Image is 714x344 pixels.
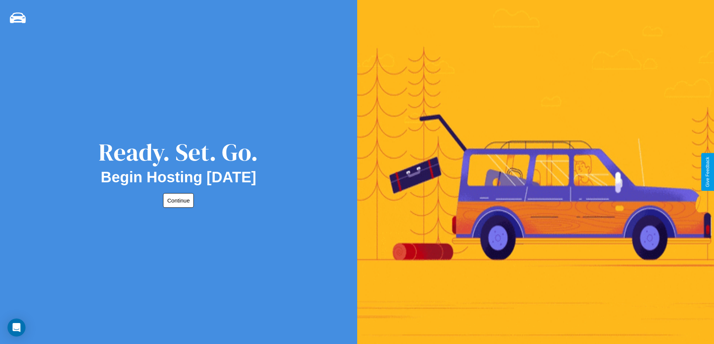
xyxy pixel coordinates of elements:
[163,193,194,208] button: Continue
[705,157,710,187] div: Give Feedback
[7,319,25,337] div: Open Intercom Messenger
[101,169,256,186] h2: Begin Hosting [DATE]
[99,136,258,169] div: Ready. Set. Go.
